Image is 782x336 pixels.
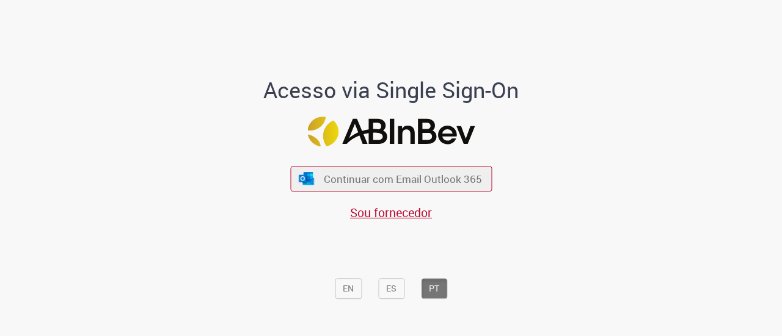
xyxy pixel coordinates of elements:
button: PT [421,278,447,299]
button: EN [335,278,362,299]
button: ES [378,278,404,299]
img: Logo ABInBev [307,116,475,146]
button: ícone Azure/Microsoft 360 Continuar com Email Outlook 365 [290,166,492,191]
img: ícone Azure/Microsoft 360 [298,172,315,185]
span: Continuar com Email Outlook 365 [324,172,482,186]
a: Sou fornecedor [350,204,432,221]
h1: Acesso via Single Sign-On [222,78,561,102]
